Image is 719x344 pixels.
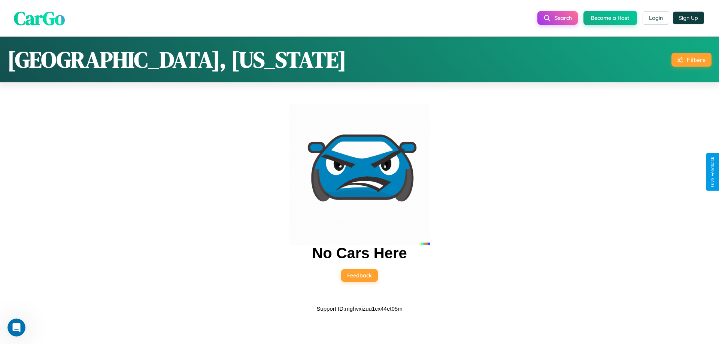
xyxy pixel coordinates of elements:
button: Search [537,11,578,25]
h1: [GEOGRAPHIC_DATA], [US_STATE] [7,44,346,75]
span: Search [555,15,572,21]
p: Support ID: mghvxizuu1cx44et05m [316,304,402,314]
button: Filters [671,53,712,67]
iframe: Intercom live chat [7,319,25,337]
div: Filters [687,56,706,64]
img: car [289,104,430,245]
button: Login [643,11,669,25]
span: CarGo [14,5,65,31]
button: Feedback [341,269,378,282]
button: Sign Up [673,12,704,24]
button: Become a Host [583,11,637,25]
div: Give Feedback [710,157,715,187]
h2: No Cars Here [312,245,407,262]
